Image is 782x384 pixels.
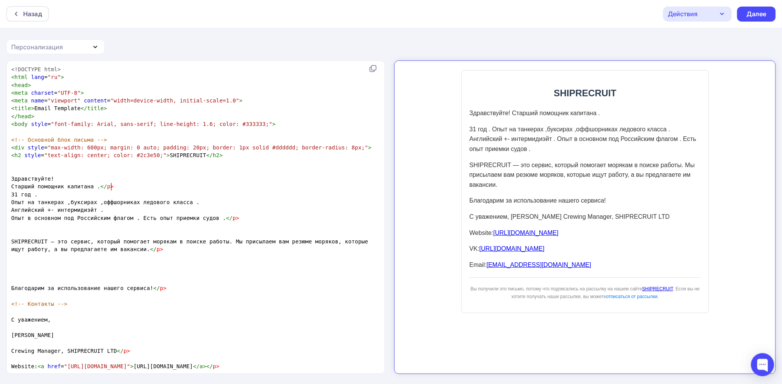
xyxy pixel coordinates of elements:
span: = [11,121,276,127]
span: </ [81,105,87,111]
div: Действия [668,9,698,18]
span: > [160,246,164,252]
button: Действия [663,7,732,22]
span: </ [100,183,107,189]
span: Здравствуйте! [11,176,54,182]
span: = = [11,97,243,104]
span: h2 [213,152,220,158]
span: p [233,215,236,221]
span: html [15,74,28,80]
span: style [24,152,41,158]
a: [URL][DOMAIN_NAME] [79,178,144,185]
span: < [11,144,15,151]
span: </ [206,152,213,158]
span: > [31,113,34,119]
span: > [163,285,167,291]
span: </ [150,246,157,252]
span: > [236,215,240,221]
a: [URL][DOMAIN_NAME] [93,163,158,169]
span: Старший помощник капитана . [11,183,114,189]
span: style [28,144,44,151]
span: Crewing Manager, SHIPRECRUIT LTD [11,348,130,354]
span: "width=device-width, initial-scale=1.0" [110,97,239,104]
span: Website: = [URL][DOMAIN_NAME] [11,363,220,369]
span: Благодарим за использование нашего сервиса! [11,285,167,291]
span: "[URL][DOMAIN_NAME]" [64,363,130,369]
span: p [107,183,111,189]
span: p [213,363,216,369]
span: name [31,97,44,104]
span: p [123,348,127,354]
span: "font-family: Arial, sans-serif; line-height: 1.6; color: #333333;" [51,121,272,127]
span: = [11,74,64,80]
span: < [38,363,41,369]
span: Опыт в основном под Российским флагом . Есть опыт приемки судов . [11,215,239,221]
p: Вы получили это письмо, потому что подписались на рассылку на нашем сайте . Если вы не хотите пол... [69,218,300,233]
span: </ [153,285,160,291]
span: href [47,363,61,369]
span: </ [193,363,199,369]
a: отписаться от рассылки [205,227,257,232]
span: > [31,105,34,111]
span: > [216,363,220,369]
span: > [28,82,31,88]
span: = [11,90,84,96]
span: h2 [15,152,21,158]
span: > [61,74,64,80]
span: > [239,97,243,104]
span: Email Template [11,105,107,111]
span: content [84,97,107,104]
span: title [87,105,104,111]
div: Персонализация [11,42,63,52]
div: Назад [23,9,42,18]
span: meta [15,90,28,96]
span: "UTF-8" [57,90,81,96]
span: body [15,121,28,127]
span: < [11,105,15,111]
span: > [127,348,130,354]
a: SHIPRECRUIT [242,219,272,225]
span: a [41,363,44,369]
span: > [104,105,107,111]
span: head [18,113,31,119]
span: > [368,144,372,151]
span: = SHIPRECRUIT [11,152,223,158]
span: title [15,105,31,111]
span: style [31,121,47,127]
span: charset [31,90,54,96]
span: [PERSON_NAME] [11,332,54,338]
button: Персонализация [6,39,105,54]
span: p [160,285,164,291]
span: < [11,97,15,104]
span: > [130,363,134,369]
span: > [110,183,114,189]
span: meta [15,97,28,104]
span: > [167,152,170,158]
span: </ [11,113,18,119]
span: ></ [203,363,213,369]
span: > [272,121,276,127]
span: < [11,90,15,96]
span: = [11,144,372,151]
span: < [11,152,15,158]
span: a [200,363,203,369]
span: <!-- Основной блок письма --> [11,137,107,143]
span: Опыт на танкерах ,буксирах ,оффшорниках ледового класса . [11,199,200,205]
span: </ [117,348,123,354]
span: 31 год . [11,191,38,198]
h2: SHIPRECRUIT [69,19,300,34]
span: "viewport" [47,97,81,104]
span: p [157,246,160,252]
span: > [81,90,84,96]
span: "ru" [47,74,61,80]
span: < [11,82,15,88]
span: < [11,74,15,80]
a: [EMAIL_ADDRESS][DOMAIN_NAME] [86,195,190,201]
span: div [15,144,25,151]
span: Английский +- интермидиэйт . [11,207,104,213]
span: < [11,121,15,127]
span: SHIPRECRUIT — это сервис, который помогает морякам в поиске работы. Мы присылаем вам резюме моряк... [11,238,372,252]
div: Далее [747,10,767,18]
span: head [15,82,28,88]
span: "text-align: center; color: #2c3e50;" [44,152,167,158]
